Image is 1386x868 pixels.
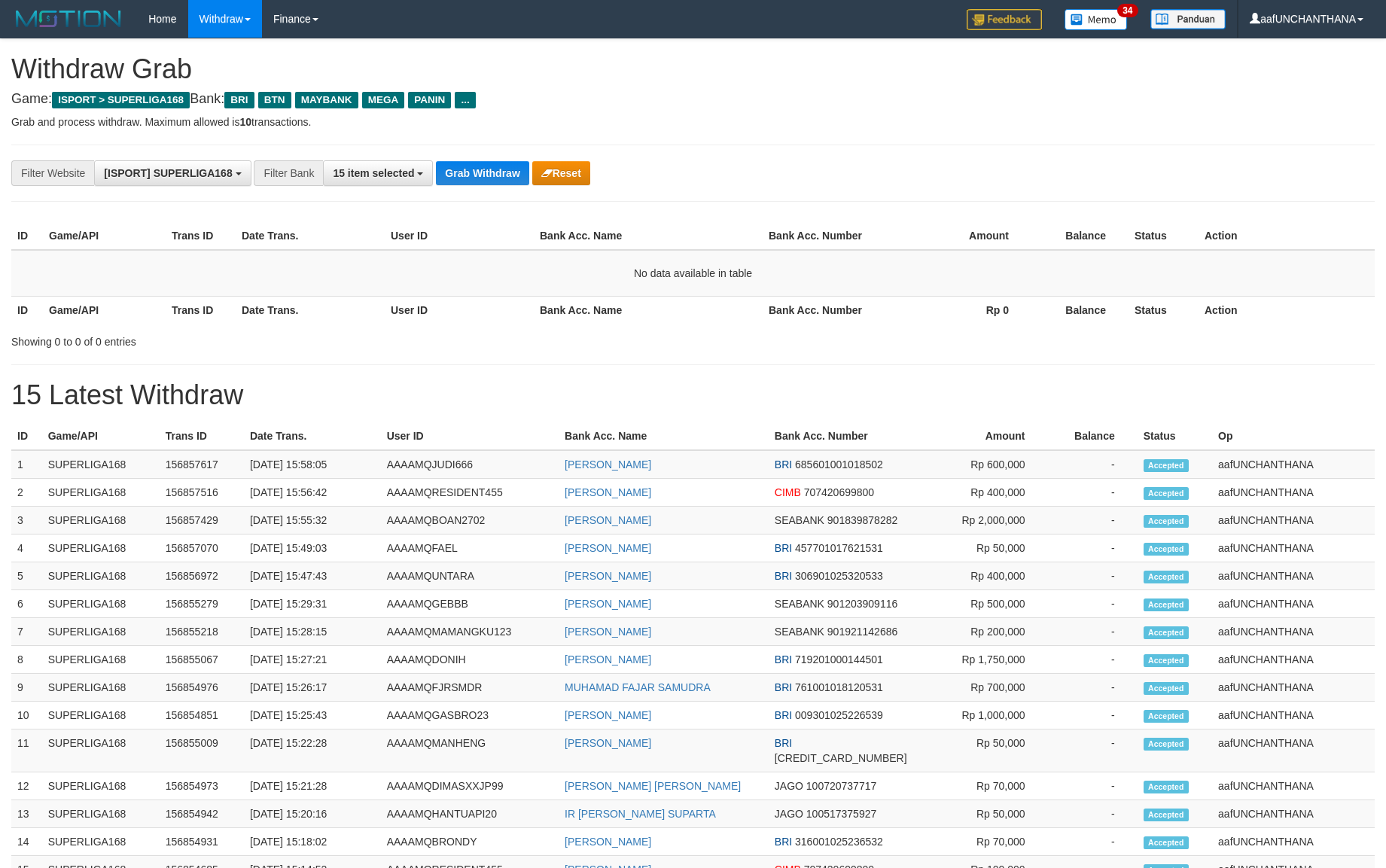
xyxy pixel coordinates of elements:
[885,222,1031,250] th: Amount
[804,486,874,498] span: Copy 707420699800 to clipboard
[565,486,651,498] a: [PERSON_NAME]
[1144,809,1189,821] span: Accepted
[827,598,897,610] span: Copy 901203909116 to clipboard
[94,160,251,186] button: [ISPORT] SUPERLIGA168
[775,836,792,848] span: BRI
[244,479,381,507] td: [DATE] 15:56:42
[775,458,792,471] span: BRI
[1048,479,1138,507] td: -
[1065,9,1128,30] img: Button%20Memo.svg
[42,590,160,618] td: SUPERLIGA168
[913,800,1048,828] td: Rp 50,000
[763,222,885,250] th: Bank Acc. Number
[913,646,1048,674] td: Rp 1,750,000
[1144,598,1189,611] span: Accepted
[1144,781,1189,793] span: Accepted
[565,653,651,665] a: [PERSON_NAME]
[381,422,559,450] th: User ID
[244,618,381,646] td: [DATE] 15:28:15
[239,116,251,128] strong: 10
[795,681,883,693] span: Copy 761001018120531 to clipboard
[166,222,236,250] th: Trans ID
[775,598,824,610] span: SEABANK
[254,160,323,186] div: Filter Bank
[775,737,792,749] span: BRI
[244,772,381,800] td: [DATE] 15:21:28
[11,296,43,324] th: ID
[11,114,1375,129] p: Grab and process withdraw. Maximum allowed is transactions.
[295,92,358,108] span: MAYBANK
[885,296,1031,324] th: Rp 0
[323,160,433,186] button: 15 item selected
[11,380,1375,410] h1: 15 Latest Withdraw
[1144,738,1189,751] span: Accepted
[775,709,792,721] span: BRI
[1048,590,1138,618] td: -
[104,167,232,179] span: [ISPORT] SUPERLIGA168
[42,772,160,800] td: SUPERLIGA168
[11,702,42,729] td: 10
[1144,543,1189,556] span: Accepted
[1212,646,1375,674] td: aafUNCHANTHANA
[160,646,244,674] td: 156855067
[362,92,405,108] span: MEGA
[1048,450,1138,479] td: -
[381,450,559,479] td: AAAAMQJUDI666
[565,737,651,749] a: [PERSON_NAME]
[763,296,885,324] th: Bank Acc. Number
[244,674,381,702] td: [DATE] 15:26:17
[795,542,883,554] span: Copy 457701017621531 to clipboard
[11,8,126,30] img: MOTION_logo.png
[381,729,559,772] td: AAAAMQMANHENG
[160,702,244,729] td: 156854851
[11,92,1375,107] h4: Game: Bank:
[565,542,651,554] a: [PERSON_NAME]
[381,646,559,674] td: AAAAMQDONIH
[42,618,160,646] td: SUPERLIGA168
[160,772,244,800] td: 156854973
[160,562,244,590] td: 156856972
[775,570,792,582] span: BRI
[913,618,1048,646] td: Rp 200,000
[244,535,381,562] td: [DATE] 15:49:03
[775,681,792,693] span: BRI
[913,674,1048,702] td: Rp 700,000
[236,222,385,250] th: Date Trans.
[11,250,1375,297] td: No data available in table
[775,514,824,526] span: SEABANK
[775,780,803,792] span: JAGO
[11,222,43,250] th: ID
[1048,535,1138,562] td: -
[913,450,1048,479] td: Rp 600,000
[1212,800,1375,828] td: aafUNCHANTHANA
[381,535,559,562] td: AAAAMQFAEL
[160,618,244,646] td: 156855218
[913,702,1048,729] td: Rp 1,000,000
[775,542,792,554] span: BRI
[565,458,651,471] a: [PERSON_NAME]
[52,92,190,108] span: ISPORT > SUPERLIGA168
[795,836,883,848] span: Copy 316001025236532 to clipboard
[43,296,166,324] th: Game/API
[244,590,381,618] td: [DATE] 15:29:31
[1212,674,1375,702] td: aafUNCHANTHANA
[42,479,160,507] td: SUPERLIGA168
[42,507,160,535] td: SUPERLIGA168
[1212,507,1375,535] td: aafUNCHANTHANA
[381,772,559,800] td: AAAAMQDIMASXXJP99
[565,836,651,848] a: [PERSON_NAME]
[1212,729,1375,772] td: aafUNCHANTHANA
[1144,626,1189,639] span: Accepted
[381,800,559,828] td: AAAAMQHANTUAPI20
[1048,562,1138,590] td: -
[1212,562,1375,590] td: aafUNCHANTHANA
[42,535,160,562] td: SUPERLIGA168
[11,507,42,535] td: 3
[160,674,244,702] td: 156854976
[1048,828,1138,856] td: -
[11,828,42,856] td: 14
[1144,654,1189,667] span: Accepted
[1129,296,1199,324] th: Status
[160,450,244,479] td: 156857617
[795,653,883,665] span: Copy 719201000144501 to clipboard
